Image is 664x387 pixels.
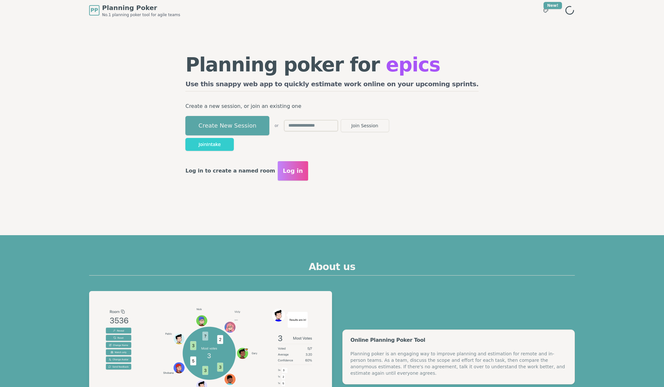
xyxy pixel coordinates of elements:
div: Planning poker is an engaging way to improve planning and estimation for remote and in-person tea... [350,350,567,376]
button: New! [540,5,552,16]
div: Online Planning Poker Tool [350,338,567,343]
span: epics [386,53,440,76]
div: New! [544,2,562,9]
h1: Planning poker for [185,55,479,74]
button: Log in [278,161,308,181]
span: Log in [283,166,303,175]
span: Planning Poker [102,3,180,12]
h2: About us [89,261,575,276]
button: JoinIntake [185,138,234,151]
span: or [275,123,278,128]
p: Create a new session, or join an existing one [185,102,479,111]
a: PPPlanning PokerNo.1 planning poker tool for agile teams [89,3,180,17]
button: Create New Session [185,116,269,135]
p: Log in to create a named room [185,166,275,175]
span: PP [90,6,98,14]
button: Join Session [341,119,389,132]
h2: Use this snappy web app to quickly estimate work online on your upcoming sprints. [185,79,479,91]
span: No.1 planning poker tool for agile teams [102,12,180,17]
